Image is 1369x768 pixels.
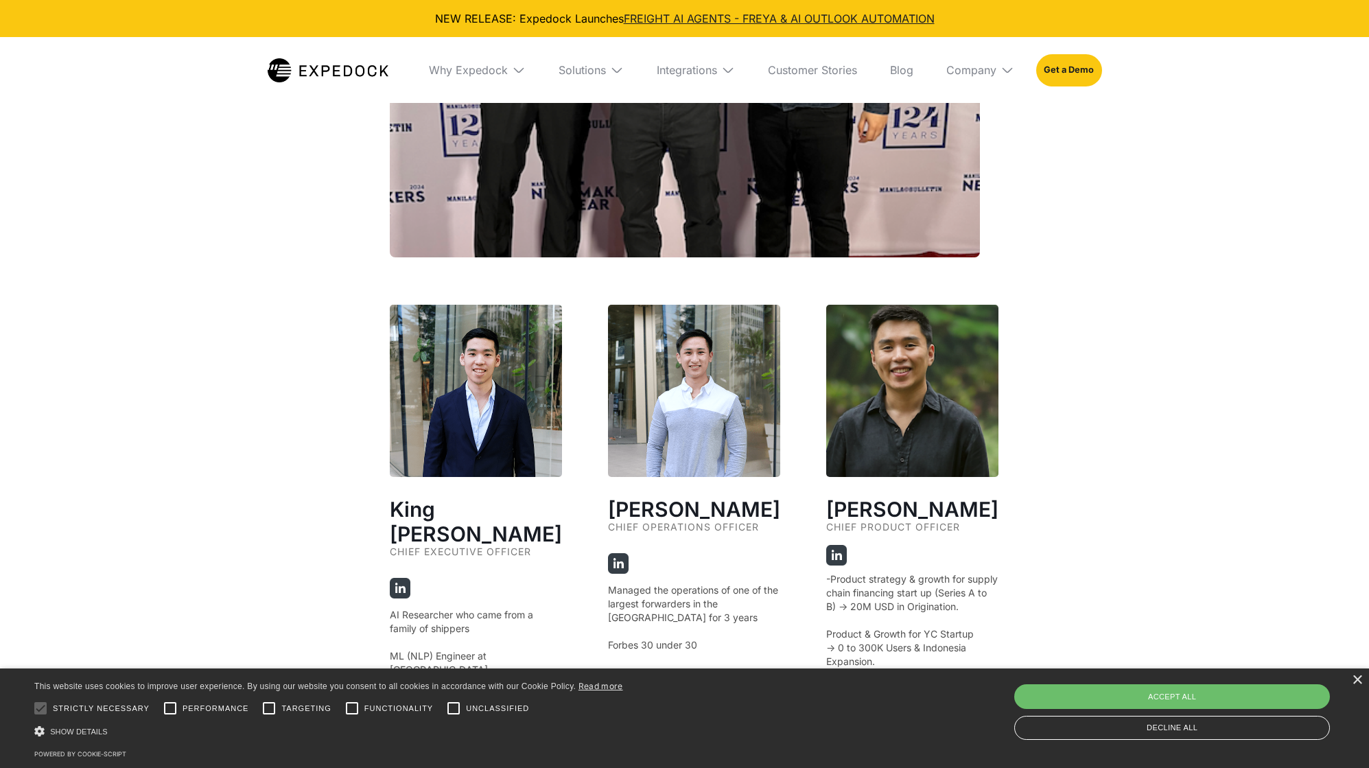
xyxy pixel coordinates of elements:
a: Customer Stories [757,37,868,103]
p: Managed the operations of one of the largest forwarders in the [GEOGRAPHIC_DATA] for 3 years Forb... [608,583,780,652]
div: Integrations [646,37,746,103]
span: This website uses cookies to improve user experience. By using our website you consent to all coo... [34,682,576,691]
span: Show details [50,728,108,736]
div: Chief Product Officer [826,522,998,545]
div: Accept all [1014,684,1330,709]
a: FREIGHT AI AGENTS - FREYA & AI OUTLOOK AUTOMATION [624,12,935,25]
div: Why Expedock [418,37,537,103]
div: Solutions [559,63,606,77]
div: Chief Operations Officer [608,522,780,545]
a: Get a Demo [1036,54,1101,86]
div: Decline all [1014,716,1330,740]
span: Strictly necessary [53,703,150,714]
div: Solutions [548,37,635,103]
span: Unclassified [466,703,529,714]
a: Blog [879,37,924,103]
h3: [PERSON_NAME] [826,497,998,522]
a: Powered by cookie-script [34,750,126,758]
div: Company [946,63,996,77]
p: -Product strategy & growth for supply chain financing start up (Series A to B) -> 20M USD in Orig... [826,572,998,723]
div: Company [935,37,1025,103]
img: Jig Young, co-founder and chief product officer at Expedock.com [826,305,998,477]
h3: [PERSON_NAME] [608,497,780,522]
span: Functionality [364,703,433,714]
img: CEO King Alandy Dy [390,305,562,477]
img: COO Jeff Tan [608,305,780,477]
a: Read more [578,681,623,691]
div: Close [1352,675,1362,686]
h2: King [PERSON_NAME] [390,497,562,546]
div: Show details [34,724,623,738]
div: Why Expedock [429,63,508,77]
span: Targeting [281,703,331,714]
iframe: Chat Widget [1300,702,1369,768]
div: Integrations [657,63,717,77]
div: Chief Executive Officer [390,546,562,570]
span: Performance [183,703,249,714]
div: NEW RELEASE: Expedock Launches [11,11,1358,26]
